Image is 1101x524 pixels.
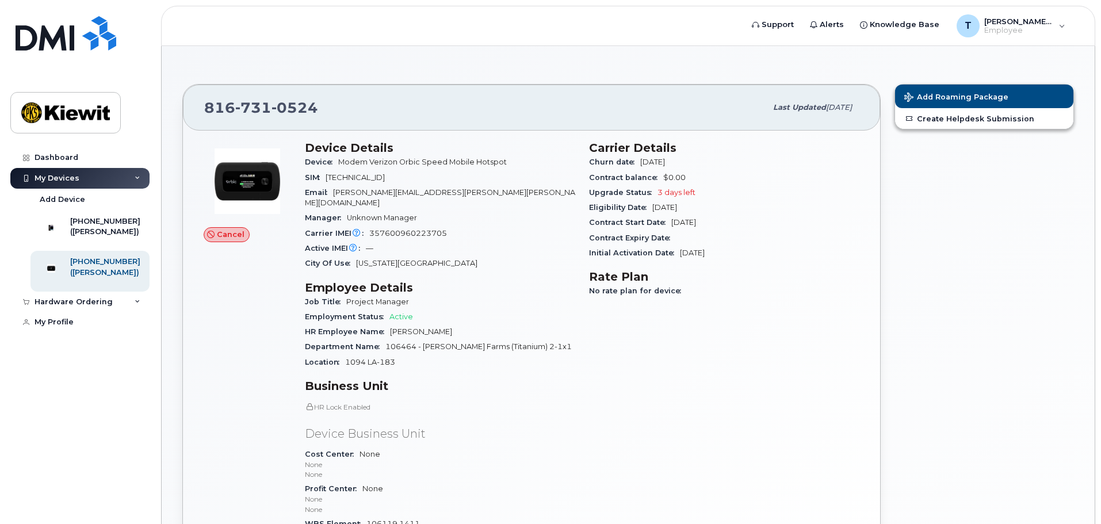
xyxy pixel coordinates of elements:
[671,218,696,227] span: [DATE]
[680,248,705,257] span: [DATE]
[589,158,640,166] span: Churn date
[366,244,373,253] span: —
[895,108,1073,129] a: Create Helpdesk Submission
[338,158,507,166] span: Modem Verizon Orbic Speed Mobile Hotspot
[826,103,852,112] span: [DATE]
[589,286,687,295] span: No rate plan for device
[305,450,360,458] span: Cost Center
[305,469,575,479] p: None
[217,229,244,240] span: Cancel
[305,450,575,480] span: None
[305,281,575,294] h3: Employee Details
[305,358,345,366] span: Location
[305,402,575,412] p: HR Lock Enabled
[272,99,318,116] span: 0524
[640,158,665,166] span: [DATE]
[385,342,572,351] span: 106464 - [PERSON_NAME] Farms (Titanium) 2-1x1
[305,460,575,469] p: None
[346,297,409,306] span: Project Manager
[305,188,333,197] span: Email
[305,312,389,321] span: Employment Status
[305,173,326,182] span: SIM
[663,173,686,182] span: $0.00
[305,158,338,166] span: Device
[305,494,575,504] p: None
[347,213,417,222] span: Unknown Manager
[305,244,366,253] span: Active IMEI
[305,327,390,336] span: HR Employee Name
[657,188,695,197] span: 3 days left
[305,484,362,493] span: Profit Center
[773,103,826,112] span: Last updated
[652,203,677,212] span: [DATE]
[356,259,477,267] span: [US_STATE][GEOGRAPHIC_DATA]
[204,99,318,116] span: 816
[589,270,859,284] h3: Rate Plan
[589,248,680,257] span: Initial Activation Date
[305,229,369,238] span: Carrier IMEI
[589,141,859,155] h3: Carrier Details
[369,229,447,238] span: 357600960223705
[305,484,575,514] span: None
[1051,474,1092,515] iframe: Messenger Launcher
[305,259,356,267] span: City Of Use
[305,342,385,351] span: Department Name
[589,218,671,227] span: Contract Start Date
[305,188,575,207] span: [PERSON_NAME][EMAIL_ADDRESS][PERSON_NAME][PERSON_NAME][DOMAIN_NAME]
[305,297,346,306] span: Job Title
[326,173,385,182] span: [TECHNICAL_ID]
[305,504,575,514] p: None
[589,203,652,212] span: Eligibility Date
[235,99,272,116] span: 731
[895,85,1073,108] button: Add Roaming Package
[305,379,575,393] h3: Business Unit
[589,234,676,242] span: Contract Expiry Date
[589,173,663,182] span: Contract balance
[305,426,575,442] p: Device Business Unit
[589,188,657,197] span: Upgrade Status
[345,358,395,366] span: 1094 LA-183
[904,93,1008,104] span: Add Roaming Package
[213,147,282,216] img: image20231002-3703462-fz9zi0.jpeg
[305,141,575,155] h3: Device Details
[390,327,452,336] span: [PERSON_NAME]
[389,312,413,321] span: Active
[305,213,347,222] span: Manager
